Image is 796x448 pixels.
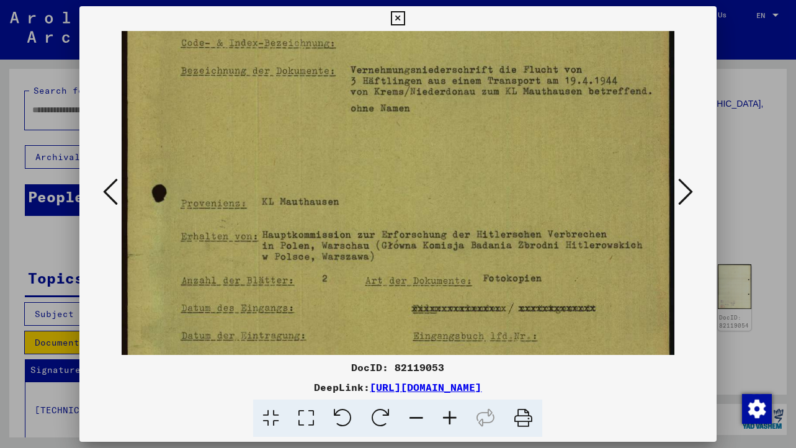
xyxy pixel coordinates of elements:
img: Change consent [742,394,772,424]
a: [URL][DOMAIN_NAME] [370,381,481,393]
div: DeepLink: [79,380,716,395]
div: DocID: 82119053 [79,360,716,375]
div: Change consent [741,393,771,423]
